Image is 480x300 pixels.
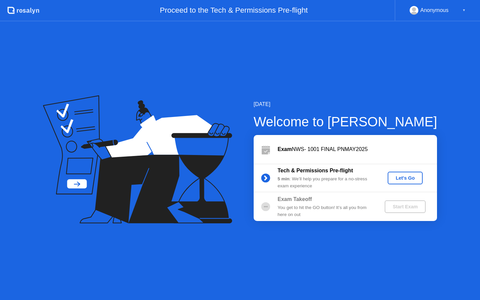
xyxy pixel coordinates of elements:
div: You get to hit the GO button! It’s all you from here on out [278,204,374,218]
div: Start Exam [387,204,423,209]
div: ▼ [462,6,466,15]
b: Tech & Permissions Pre-flight [278,168,353,173]
b: Exam [278,146,292,152]
div: Let's Go [390,175,420,181]
div: : We’ll help you prepare for a no-stress exam experience [278,176,374,189]
button: Start Exam [385,200,426,213]
div: Welcome to [PERSON_NAME] [254,112,437,132]
div: NWS- 1001 FINAL PNMAY2025 [278,145,437,153]
div: Anonymous [420,6,449,15]
b: Exam Takeoff [278,196,312,202]
button: Let's Go [388,172,423,184]
b: 5 min [278,176,290,181]
div: [DATE] [254,100,437,108]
